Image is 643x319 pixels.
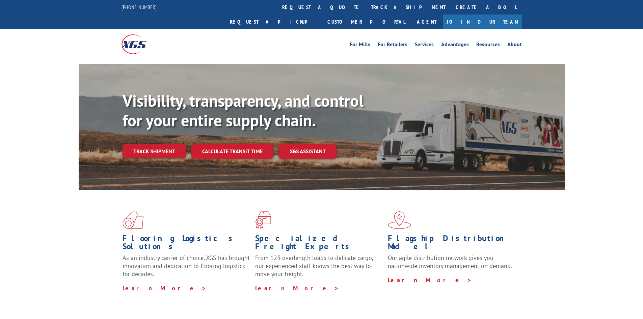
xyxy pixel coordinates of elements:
h1: Flooring Logistics Solutions [123,234,250,254]
a: Learn More > [388,276,472,284]
a: [PHONE_NUMBER] [122,4,157,10]
b: Visibility, transparency, and control for your entire supply chain. [123,90,364,131]
span: As an industry carrier of choice, XGS has brought innovation and dedication to flooring logistics... [123,254,250,278]
a: Learn More > [255,284,339,292]
a: Agent [410,15,443,29]
a: Advantages [441,42,469,49]
a: Join Our Team [443,15,522,29]
img: xgs-icon-focused-on-flooring-red [255,211,271,229]
a: About [507,42,522,49]
a: Learn More > [123,284,207,292]
h1: Specialized Freight Experts [255,234,383,254]
a: Resources [476,42,500,49]
h1: Flagship Distribution Model [388,234,515,254]
a: Customer Portal [322,15,410,29]
p: From 123 overlength loads to delicate cargo, our experienced staff knows the best way to move you... [255,254,383,284]
a: XGS ASSISTANT [279,144,337,159]
a: Calculate transit time [191,144,273,159]
a: Track shipment [123,144,186,158]
a: For Mills [350,42,370,49]
span: Our agile distribution network gives you nationwide inventory management on demand. [388,254,512,270]
a: For Retailers [378,42,407,49]
a: Request a pickup [225,15,322,29]
a: Services [415,42,434,49]
img: xgs-icon-flagship-distribution-model-red [388,211,411,229]
img: xgs-icon-total-supply-chain-intelligence-red [123,211,143,229]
